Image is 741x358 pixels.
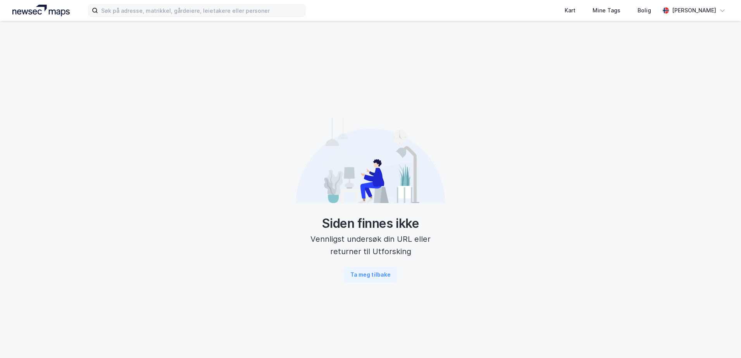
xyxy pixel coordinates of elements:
input: Søk på adresse, matrikkel, gårdeiere, leietakere eller personer [98,5,305,16]
div: Kart [565,6,576,15]
div: Kontrollprogram for chat [702,321,741,358]
iframe: Chat Widget [702,321,741,358]
div: Bolig [638,6,651,15]
div: Siden finnes ikke [296,216,445,231]
img: logo.a4113a55bc3d86da70a041830d287a7e.svg [12,5,70,16]
button: Ta meg tilbake [344,267,397,282]
div: Vennligst undersøk din URL eller returner til Utforsking [296,233,445,258]
div: Mine Tags [593,6,620,15]
div: [PERSON_NAME] [672,6,716,15]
